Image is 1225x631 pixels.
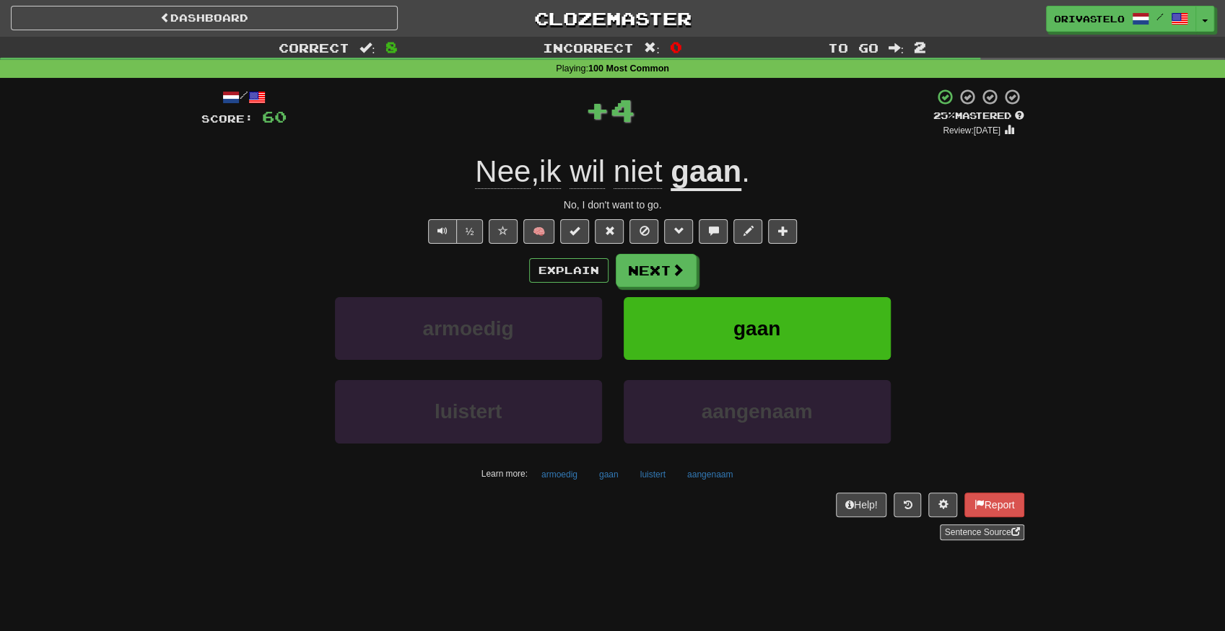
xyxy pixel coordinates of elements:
[435,400,502,423] span: luistert
[616,254,697,287] button: Next
[560,219,589,244] button: Set this sentence to 100% Mastered (alt+m)
[201,198,1024,212] div: No, I don't want to go.
[481,469,528,479] small: Learn more:
[523,219,554,244] button: 🧠
[359,42,375,54] span: :
[733,317,780,340] span: gaan
[385,38,398,56] span: 8
[933,110,955,121] span: 25 %
[591,464,627,485] button: gaan
[201,112,253,125] span: Score:
[1054,12,1125,25] span: Orivastelo
[585,88,610,131] span: +
[888,42,904,54] span: :
[595,219,624,244] button: Reset to 0% Mastered (alt+r)
[588,63,669,74] strong: 100 Most Common
[529,258,609,283] button: Explain
[262,107,287,125] span: 60
[335,297,602,360] button: armoedig
[456,219,484,244] button: ½
[1046,6,1196,32] a: Orivastelo /
[940,524,1024,540] a: Sentence Source
[894,493,921,517] button: Round history (alt+y)
[475,154,531,189] span: Nee
[914,38,926,56] span: 2
[624,380,891,443] button: aangenaam
[422,317,513,340] span: armoedig
[419,6,806,31] a: Clozemaster
[533,464,585,485] button: armoedig
[279,40,349,55] span: Correct
[335,380,602,443] button: luistert
[624,297,891,360] button: gaan
[539,154,561,189] span: ik
[629,219,658,244] button: Ignore sentence (alt+i)
[614,154,663,189] span: niet
[699,219,728,244] button: Discuss sentence (alt+u)
[933,110,1024,123] div: Mastered
[836,493,887,517] button: Help!
[664,219,693,244] button: Grammar (alt+g)
[201,88,287,106] div: /
[632,464,673,485] button: luistert
[644,42,660,54] span: :
[679,464,741,485] button: aangenaam
[943,125,1001,136] small: Review: [DATE]
[741,154,750,188] span: .
[543,40,634,55] span: Incorrect
[489,219,518,244] button: Favorite sentence (alt+f)
[425,219,484,244] div: Text-to-speech controls
[670,38,682,56] span: 0
[11,6,398,30] a: Dashboard
[1156,12,1164,22] span: /
[768,219,797,244] button: Add to collection (alt+a)
[428,219,457,244] button: Play sentence audio (ctl+space)
[827,40,878,55] span: To go
[701,400,812,423] span: aangenaam
[964,493,1024,517] button: Report
[610,92,635,128] span: 4
[570,154,605,189] span: wil
[671,154,741,191] u: gaan
[733,219,762,244] button: Edit sentence (alt+d)
[475,154,671,188] span: ,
